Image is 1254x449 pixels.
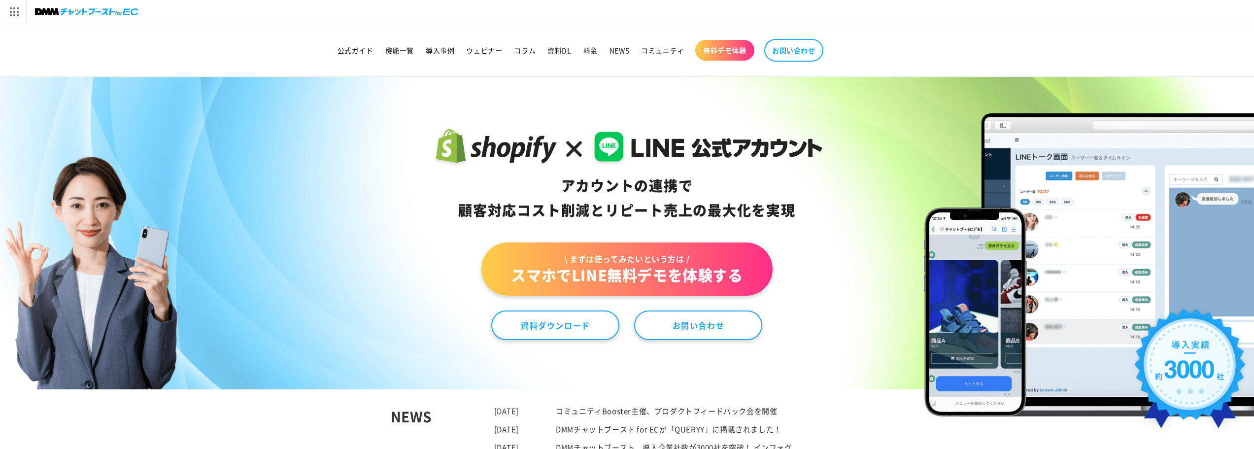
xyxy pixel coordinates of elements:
[385,46,414,55] span: 機能一覧
[514,46,536,55] span: コラム
[338,46,373,55] span: 公式ガイド
[695,40,754,61] a: 無料デモ体験
[641,46,684,55] span: コミュニティ
[432,173,822,223] div: アカウントの連携で 顧客対応コスト削減と リピート売上の 最大化を実現
[1128,303,1252,444] img: 導入実績約3000社
[547,46,571,55] span: 資料DL
[772,46,815,55] span: お問い合わせ
[610,46,629,55] span: NEWS
[332,40,379,61] a: 公式ガイド
[511,253,743,264] span: \ まずは使ってみたいという方は /
[466,46,502,55] span: ウェビナー
[460,40,508,61] a: ウェビナー
[634,311,762,340] a: お問い合わせ
[494,406,519,416] time: [DATE]
[1,1,26,22] img: サービス
[703,46,746,55] span: 無料デモ体験
[491,311,619,340] a: 資料ダウンロード
[577,40,604,61] a: 料金
[35,5,138,19] img: チャットブーストforEC
[764,39,823,62] a: お問い合わせ
[604,40,635,61] a: NEWS
[426,46,454,55] span: 導入事例
[635,40,690,61] a: コミュニティ
[420,40,460,61] a: 導入事例
[583,46,598,55] span: 料金
[556,424,781,434] a: DMMチャットブースト for ECが「QUERYY」に掲載されました！
[494,424,519,434] time: [DATE]
[481,242,772,296] a: \ まずは使ってみたいという方は /スマホでLINE無料デモを体験する
[542,40,577,61] a: 資料DL
[508,40,542,61] a: コラム
[556,406,777,416] a: コミュニティBooster主催、プロダクトフィードバック会を開催
[379,40,420,61] a: 機能一覧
